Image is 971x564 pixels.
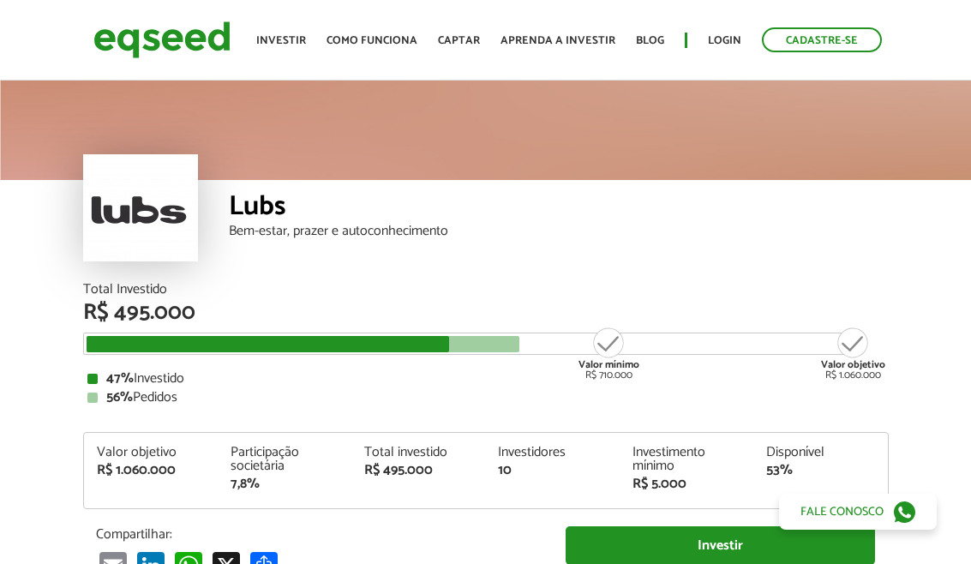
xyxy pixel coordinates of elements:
[632,446,740,473] div: Investimento mínimo
[87,391,884,405] div: Pedidos
[821,357,885,373] strong: Valor objetivo
[229,193,889,225] div: Lubs
[93,17,231,63] img: EqSeed
[708,35,741,46] a: Login
[106,367,134,390] strong: 47%
[779,494,937,530] a: Fale conosco
[438,35,480,46] a: Captar
[577,326,641,381] div: R$ 710.000
[229,225,889,238] div: Bem-estar, prazer e autoconhecimento
[256,35,306,46] a: Investir
[83,302,889,324] div: R$ 495.000
[578,357,639,373] strong: Valor mínimo
[500,35,615,46] a: Aprenda a investir
[498,464,606,477] div: 10
[83,283,889,297] div: Total Investido
[106,386,133,409] strong: 56%
[364,446,472,459] div: Total investido
[87,372,884,386] div: Investido
[632,477,740,491] div: R$ 5.000
[821,326,885,381] div: R$ 1.060.000
[766,464,874,477] div: 53%
[97,446,205,459] div: Valor objetivo
[766,446,874,459] div: Disponível
[231,477,339,491] div: 7,8%
[327,35,417,46] a: Como funciona
[636,35,664,46] a: Blog
[364,464,472,477] div: R$ 495.000
[231,446,339,473] div: Participação societária
[762,27,882,52] a: Cadastre-se
[498,446,606,459] div: Investidores
[96,526,540,543] p: Compartilhar:
[97,464,205,477] div: R$ 1.060.000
